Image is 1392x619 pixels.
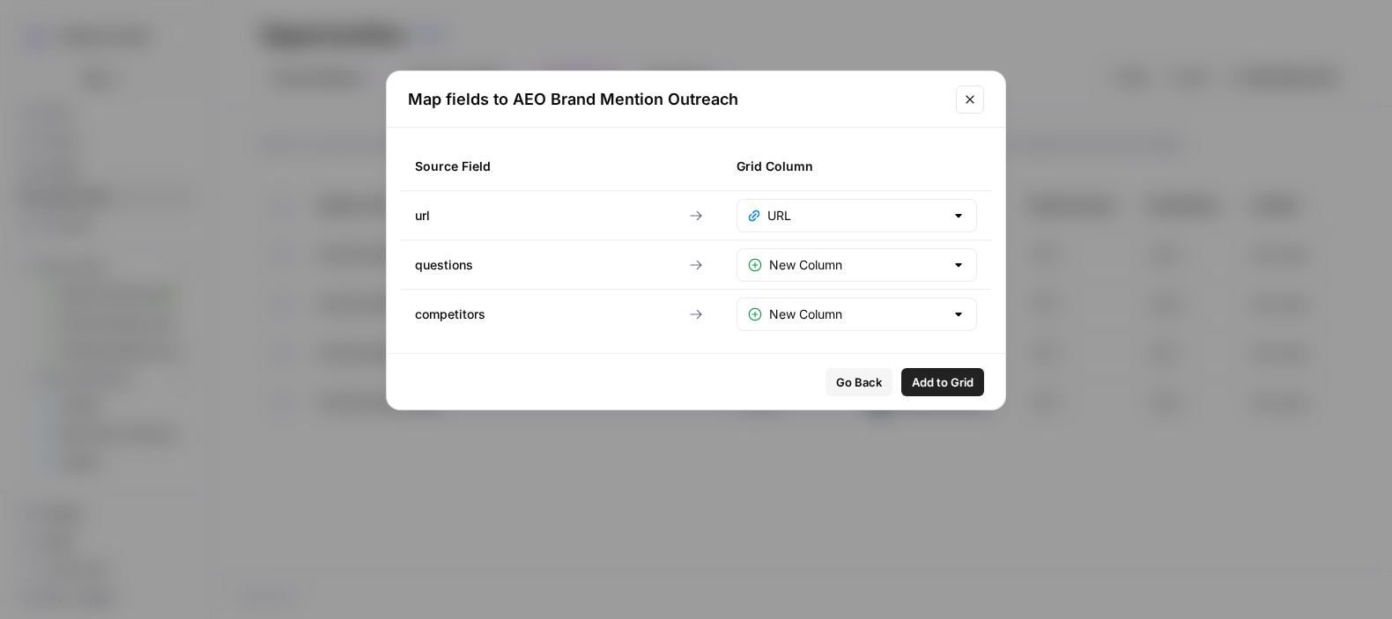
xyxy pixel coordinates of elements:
div: Grid Column [737,142,977,190]
span: competitors [415,306,485,323]
button: Add to Grid [901,368,984,396]
h2: Map fields to AEO Brand Mention Outreach [408,87,945,112]
span: questions [415,256,473,274]
input: New Column [769,256,944,274]
button: Go Back [826,368,892,396]
span: url [415,207,430,225]
input: New Column [769,306,944,323]
div: Source Field [415,142,655,190]
span: Go Back [836,373,882,391]
button: Close modal [956,85,984,114]
input: URL [767,207,944,225]
span: Add to Grid [912,373,974,391]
